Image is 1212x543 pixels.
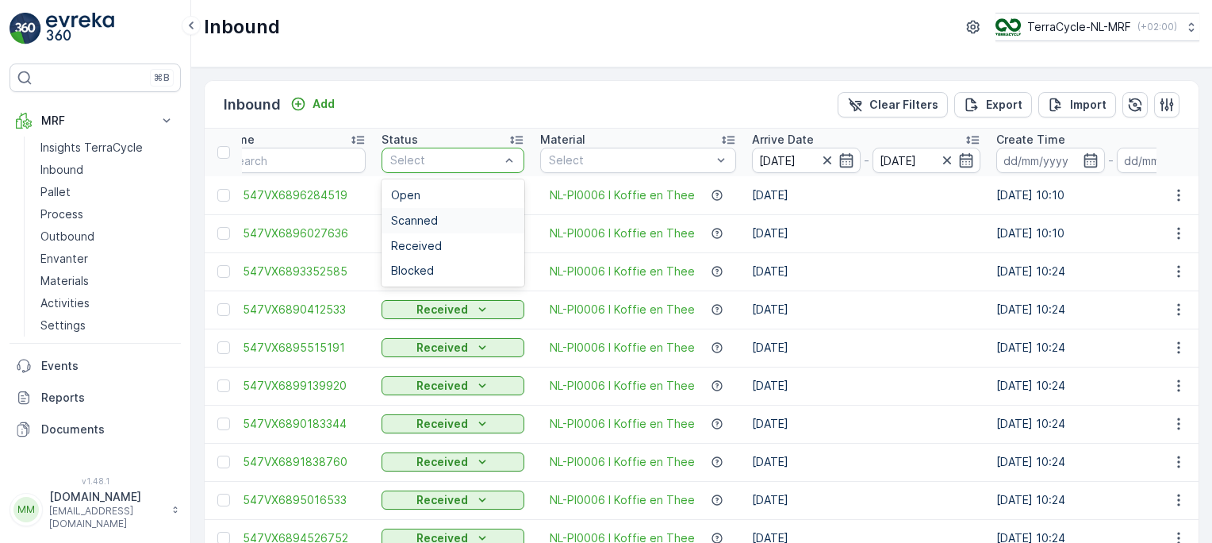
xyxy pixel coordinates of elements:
[391,214,438,227] span: Scanned
[41,390,175,406] p: Reports
[41,358,175,374] p: Events
[223,187,366,203] a: 1Z4547VX6896284519
[744,214,988,252] td: [DATE]
[10,13,41,44] img: logo
[34,159,181,181] a: Inbound
[416,492,468,508] p: Received
[40,184,71,200] p: Pallet
[40,273,89,289] p: Materials
[382,132,418,148] p: Status
[217,379,230,392] div: Toggle Row Selected
[744,291,988,329] td: [DATE]
[217,418,230,430] div: Toggle Row Selected
[416,416,468,432] p: Received
[40,140,143,156] p: Insights TerraCycle
[40,162,83,178] p: Inbound
[996,148,1105,173] input: dd/mm/yyyy
[10,105,181,137] button: MRF
[416,378,468,394] p: Received
[34,203,181,225] a: Process
[744,405,988,443] td: [DATE]
[391,240,442,252] span: Received
[223,264,366,279] a: 1Z4547VX6893352585
[217,456,230,468] div: Toggle Row Selected
[41,422,175,437] p: Documents
[954,92,1032,117] button: Export
[382,338,524,357] button: Received
[223,378,366,394] span: 1Z4547VX6899139920
[13,497,39,522] div: MM
[550,302,695,318] a: NL-PI0006 I Koffie en Thee
[40,318,86,333] p: Settings
[390,152,500,168] p: Select
[217,265,230,278] div: Toggle Row Selected
[752,148,861,173] input: dd/mm/yyyy
[49,505,163,530] p: [EMAIL_ADDRESS][DOMAIN_NAME]
[996,132,1065,148] p: Create Time
[550,454,695,470] a: NL-PI0006 I Koffie en Thee
[10,476,181,486] span: v 1.48.1
[223,340,366,356] a: 1Z4547VX6895515191
[1038,92,1116,117] button: Import
[382,452,524,472] button: Received
[1108,151,1114,170] p: -
[744,252,988,291] td: [DATE]
[154,71,170,84] p: ⌘B
[416,340,468,356] p: Received
[550,264,695,279] a: NL-PI0006 I Koffie en Thee
[550,378,695,394] span: NL-PI0006 I Koffie en Thee
[40,206,83,222] p: Process
[284,94,341,114] button: Add
[40,229,94,245] p: Outbound
[752,132,814,148] p: Arrive Date
[1070,97,1107,113] p: Import
[217,303,230,316] div: Toggle Row Selected
[223,416,366,432] span: 1Z4547VX6890183344
[550,492,695,508] span: NL-PI0006 I Koffie en Thee
[549,152,711,168] p: Select
[986,97,1022,113] p: Export
[40,251,88,267] p: Envanter
[49,489,163,505] p: [DOMAIN_NAME]
[223,302,366,318] a: 1Z4547VX6890412533
[864,151,869,170] p: -
[217,341,230,354] div: Toggle Row Selected
[34,314,181,337] a: Settings
[223,492,366,508] a: 1Z4547VX6895016533
[391,264,434,277] span: Blocked
[382,376,524,395] button: Received
[34,248,181,270] a: Envanter
[34,181,181,203] a: Pallet
[382,300,524,319] button: Received
[550,225,695,241] a: NL-PI0006 I Koffie en Thee
[1027,19,1131,35] p: TerraCycle-NL-MRF
[744,481,988,519] td: [DATE]
[540,132,585,148] p: Material
[382,491,524,510] button: Received
[10,489,181,530] button: MM[DOMAIN_NAME][EMAIL_ADDRESS][DOMAIN_NAME]
[204,14,280,40] p: Inbound
[550,187,695,203] span: NL-PI0006 I Koffie en Thee
[391,189,420,202] span: Open
[223,454,366,470] a: 1Z4547VX6891838760
[34,270,181,292] a: Materials
[550,416,695,432] a: NL-PI0006 I Koffie en Thee
[223,225,366,241] span: 1Z4547VX6896027636
[416,454,468,470] p: Received
[10,382,181,414] a: Reports
[1137,21,1177,33] p: ( +02:00 )
[744,176,988,214] td: [DATE]
[40,295,90,311] p: Activities
[550,340,695,356] a: NL-PI0006 I Koffie en Thee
